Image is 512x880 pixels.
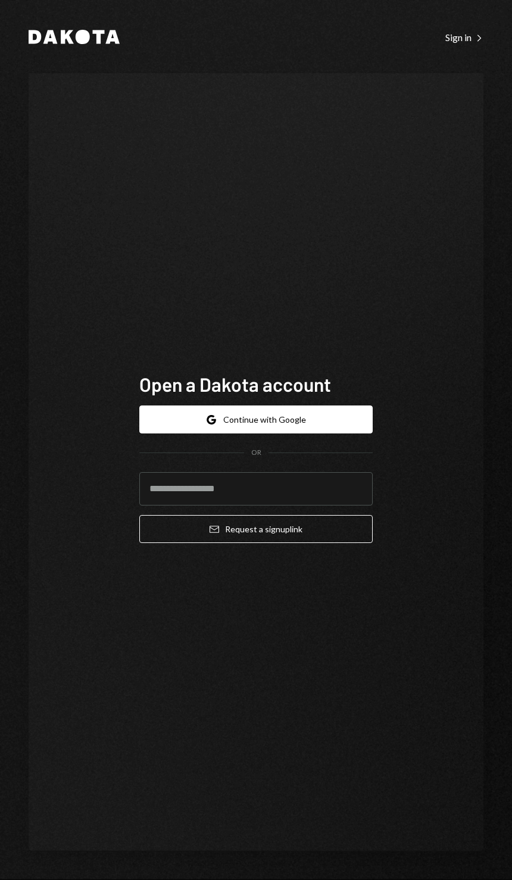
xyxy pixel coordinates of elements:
button: Continue with Google [139,405,373,433]
div: OR [251,448,261,458]
h1: Open a Dakota account [139,372,373,396]
a: Sign in [445,30,483,43]
button: Request a signuplink [139,515,373,543]
div: Sign in [445,32,483,43]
